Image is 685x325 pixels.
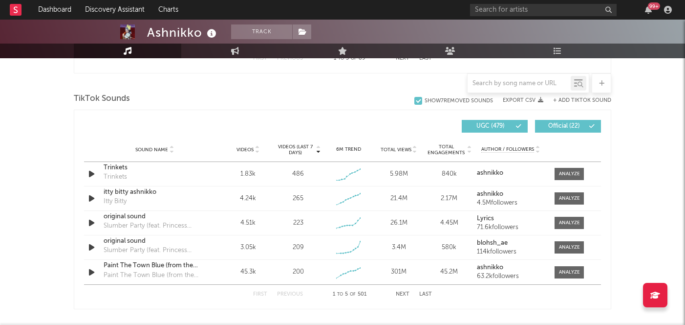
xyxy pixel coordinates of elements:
div: 3.05k [225,243,271,253]
button: Official(22) [535,120,601,133]
a: ashnikko [477,170,545,177]
div: 4.24k [225,194,271,204]
a: blohsh_ae [477,240,545,247]
button: Previous [277,292,303,297]
div: 63.2k followers [477,273,545,280]
button: Export CSV [503,97,543,103]
div: 4.51k [225,218,271,228]
button: + Add TikTok Sound [543,98,611,103]
div: 265 [293,194,303,204]
div: 6M Trend [326,146,371,153]
div: 4.5M followers [477,200,545,207]
div: 209 [293,243,304,253]
strong: blohsh_ae [477,240,508,246]
button: + Add TikTok Sound [553,98,611,103]
div: 5.98M [376,169,422,179]
div: 3.4M [376,243,422,253]
a: Paint The Town Blue (from the series Arcane League of Legends) [104,261,206,271]
button: 99+ [645,6,652,14]
span: TikTok Sounds [74,93,130,105]
div: 71.6k followers [477,224,545,231]
div: 486 [292,169,304,179]
button: First [253,56,267,61]
strong: Lyrics [477,215,494,222]
div: 580k [427,243,472,253]
button: Last [419,56,432,61]
div: 99 + [648,2,660,10]
div: 26.1M [376,218,422,228]
div: Paint The Town Blue (from the series Arcane League of Legends) [104,271,206,280]
div: 45.3k [225,267,271,277]
span: Total Engagements [427,144,466,156]
div: 4.45M [427,218,472,228]
div: 1 5 501 [322,289,376,301]
span: to [338,56,344,61]
button: First [253,292,267,297]
div: 1.83k [225,169,271,179]
div: Trinkets [104,172,127,182]
div: 301M [376,267,422,277]
button: UGC(479) [462,120,528,133]
a: original sound [104,236,206,246]
div: Itty Bitty [104,197,127,207]
span: Total Views [381,147,411,153]
a: Lyrics [477,215,545,222]
strong: ashnikko [477,264,503,271]
span: of [350,292,356,297]
span: of [351,56,357,61]
strong: ashnikko [477,170,503,176]
span: UGC ( 479 ) [468,123,513,129]
div: 223 [293,218,303,228]
button: Previous [277,56,303,61]
span: Official ( 22 ) [541,123,586,129]
button: Last [419,292,432,297]
div: 840k [427,169,472,179]
div: Ashnikko [147,24,219,41]
a: ashnikko [477,191,545,198]
span: to [337,292,343,297]
button: Next [396,56,409,61]
div: Slumber Party (feat. Princess Nokia) [104,246,206,255]
div: Show 7 Removed Sounds [425,98,493,104]
div: Slumber Party (feat. Princess Nokia) [104,221,206,231]
span: Author / Followers [481,146,534,153]
div: 1 5 89 [322,53,376,65]
span: Sound Name [135,147,168,153]
div: 45.2M [427,267,472,277]
div: 200 [293,267,304,277]
a: ashnikko [477,264,545,271]
div: 2.17M [427,194,472,204]
button: Next [396,292,409,297]
a: original sound [104,212,206,222]
div: 114k followers [477,249,545,255]
div: 21.4M [376,194,422,204]
input: Search for artists [470,4,617,16]
button: Track [231,24,292,39]
span: Videos [236,147,254,153]
a: itty bitty ashnikko [104,187,206,197]
span: Videos (last 7 days) [276,144,315,156]
strong: ashnikko [477,191,503,197]
input: Search by song name or URL [468,80,571,88]
a: Trinkets [104,163,206,173]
